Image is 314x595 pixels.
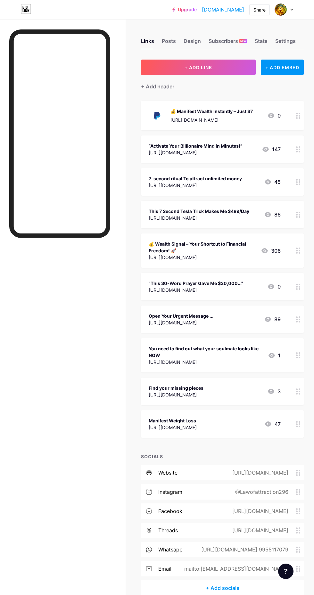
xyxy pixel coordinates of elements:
[149,182,242,189] div: [URL][DOMAIN_NAME]
[141,453,304,460] div: SOCIALS
[141,37,154,49] div: Links
[264,178,281,186] div: 45
[185,65,212,70] span: + ADD LINK
[149,175,242,182] div: 7-second ritual To attract unlimited money
[149,391,203,398] div: [URL][DOMAIN_NAME]
[261,60,304,75] div: + ADD EMBED
[172,7,197,12] a: Upgrade
[149,149,242,156] div: [URL][DOMAIN_NAME]
[267,112,281,119] div: 0
[158,526,178,534] div: threads
[275,4,287,16] img: lawofattractionnew
[253,6,266,13] div: Share
[267,283,281,290] div: 0
[170,117,253,123] div: [URL][DOMAIN_NAME]
[158,488,182,496] div: instagram
[184,37,201,49] div: Design
[264,315,281,323] div: 89
[240,39,246,43] span: NEW
[174,565,296,573] div: mailto:[EMAIL_ADDRESS][DOMAIN_NAME]
[149,280,243,287] div: "This 30-Word Prayer Gave Me $30,000..."
[222,526,296,534] div: [URL][DOMAIN_NAME]
[149,107,165,124] img: 💰 Manifest Wealth Instantly – Just $7
[149,287,243,293] div: [URL][DOMAIN_NAME]
[149,345,263,359] div: You need to find out what your soulmate looks like NOW
[149,313,213,319] div: Open Your Urgent Message ...
[255,37,268,49] div: Stats
[191,546,296,553] div: [URL][DOMAIN_NAME] 9955117079
[158,565,171,573] div: email
[141,83,174,90] div: + Add header
[158,469,178,477] div: website
[264,211,281,218] div: 86
[141,60,256,75] button: + ADD LINK
[262,145,281,153] div: 147
[149,424,197,431] div: [URL][DOMAIN_NAME]
[149,215,249,221] div: [URL][DOMAIN_NAME]
[222,507,296,515] div: [URL][DOMAIN_NAME]
[149,240,256,254] div: 💰 Wealth Signal – Your Shortcut to Financial Freedom! 🚀
[261,247,281,255] div: 306
[158,507,182,515] div: facebook
[267,387,281,395] div: 3
[149,208,249,215] div: This 7 Second Tesla Trick Makes Me $489/Day
[202,6,244,13] a: [DOMAIN_NAME]
[149,385,203,391] div: Find your missing pieces
[222,469,296,477] div: [URL][DOMAIN_NAME]
[149,143,242,149] div: “Activate Your Billionaire Mind in Minutes!”
[170,108,253,115] div: 💰 Manifest Wealth Instantly – Just $7
[149,319,213,326] div: [URL][DOMAIN_NAME]
[225,488,296,496] div: @Lawofattraction296
[209,37,247,49] div: Subscribers
[162,37,176,49] div: Posts
[268,352,281,359] div: 1
[264,420,281,428] div: 47
[149,417,197,424] div: Manifest Weight Loss
[149,254,256,261] div: [URL][DOMAIN_NAME]
[149,359,263,365] div: [URL][DOMAIN_NAME]
[275,37,296,49] div: Settings
[158,546,183,553] div: whatsapp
